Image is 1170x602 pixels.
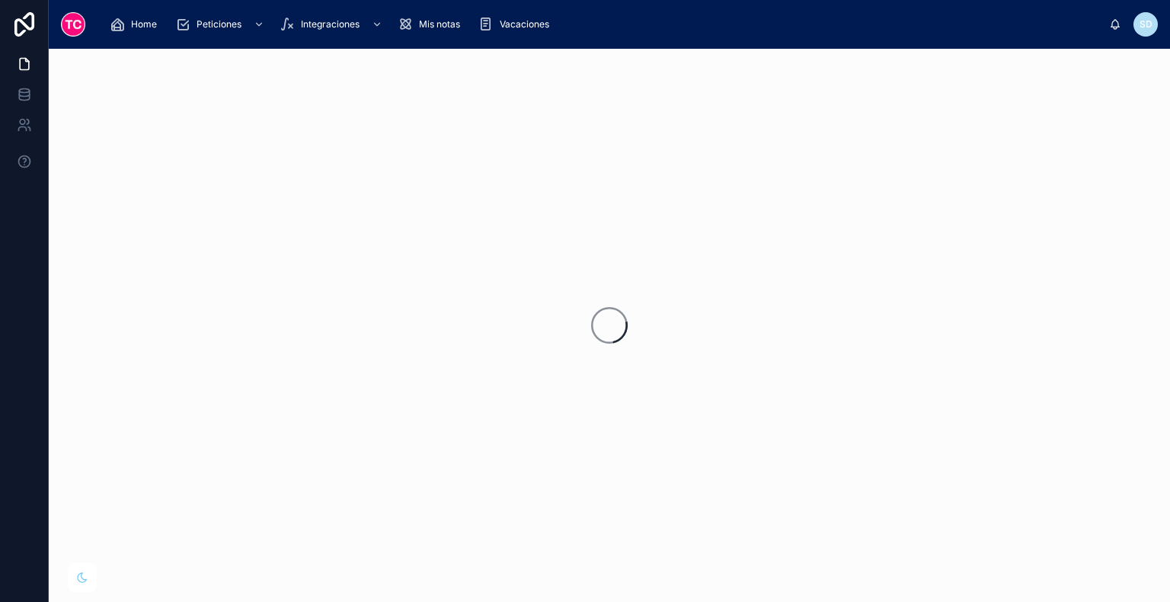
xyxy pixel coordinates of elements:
[1140,18,1152,30] span: SD
[197,18,241,30] span: Peticiones
[131,18,157,30] span: Home
[474,11,560,38] a: Vacaciones
[97,8,1109,41] div: scrollable content
[105,11,168,38] a: Home
[393,11,471,38] a: Mis notas
[419,18,460,30] span: Mis notas
[171,11,272,38] a: Peticiones
[61,12,85,37] img: App logo
[275,11,390,38] a: Integraciones
[301,18,360,30] span: Integraciones
[500,18,549,30] span: Vacaciones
